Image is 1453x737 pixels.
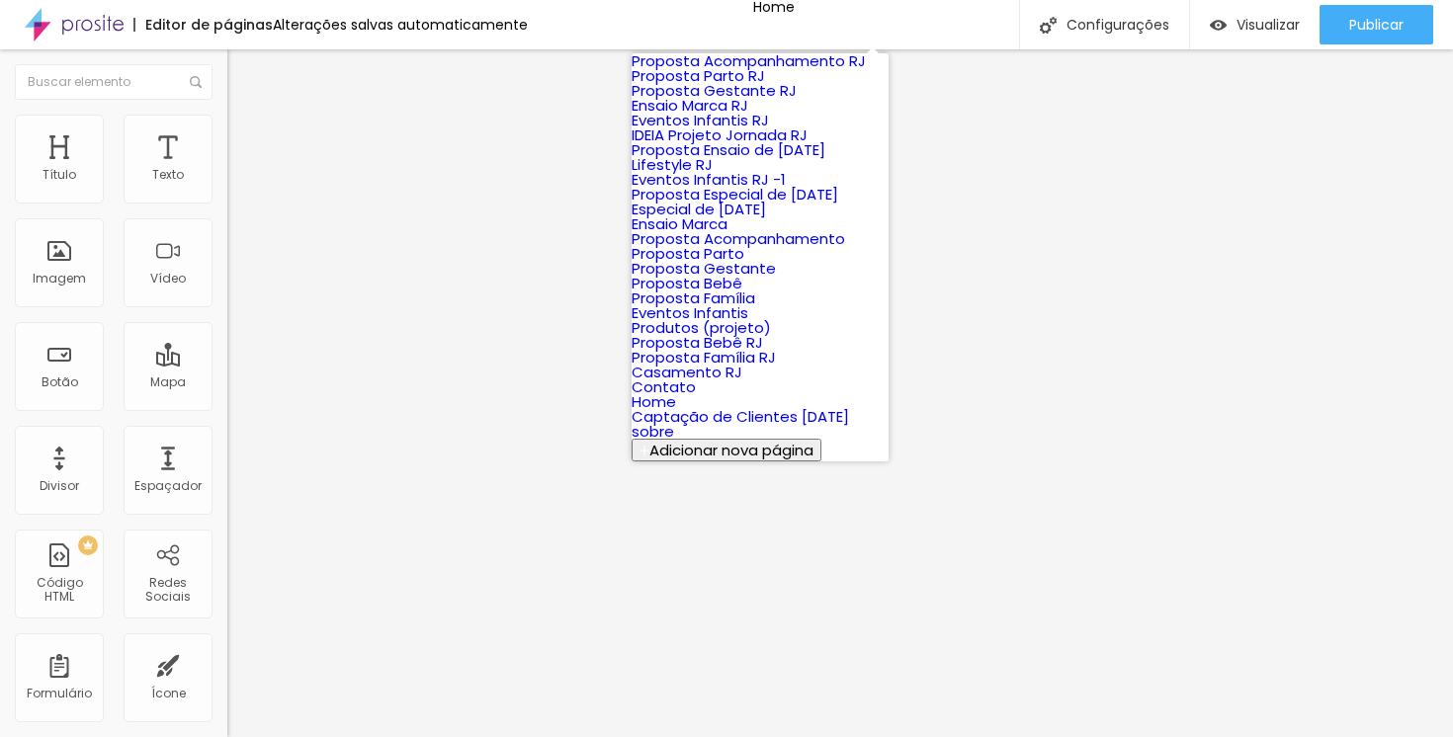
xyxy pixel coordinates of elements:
span: Adicionar nova página [649,440,813,460]
button: Visualizar [1190,5,1320,44]
a: Contato [632,376,696,397]
a: Ensaio Marca [632,213,727,234]
a: Eventos Infantis RJ -1 [632,169,786,190]
img: Icone [1040,17,1057,34]
div: Vídeo [150,272,186,286]
div: Mapa [150,375,186,389]
div: Código HTML [20,576,98,605]
a: Proposta Acompanhamento [632,228,845,249]
img: Icone [190,76,202,88]
div: Botão [42,375,78,389]
a: Proposta Ensaio de [DATE] Lifestyle RJ [632,139,825,175]
div: Imagem [33,272,86,286]
a: Casamento RJ [632,362,742,382]
img: view-1.svg [1210,17,1227,34]
iframe: Editor [227,49,1453,737]
span: Visualizar [1237,17,1300,33]
div: Formulário [27,687,92,700]
button: Publicar [1320,5,1433,44]
a: Proposta Acompanhamento RJ [632,50,866,71]
button: Adicionar nova página [632,439,821,461]
a: sobre [632,421,674,442]
a: Produtos (projeto) [632,317,771,338]
a: Ensaio Marca RJ [632,95,748,116]
div: Texto [152,168,184,182]
a: Home [632,391,676,412]
span: Publicar [1349,17,1404,33]
a: Proposta Bebê [632,273,742,293]
div: Espaçador [134,479,202,493]
input: Buscar elemento [15,64,213,100]
a: Proposta Especial de [DATE] [632,184,838,205]
a: Especial de [DATE] [632,199,766,219]
a: Eventos Infantis [632,302,748,323]
div: Ícone [151,687,186,700]
div: Divisor [40,479,79,493]
div: Editor de páginas [133,18,273,32]
a: IDEIA Projeto Jornada RJ [632,124,808,145]
a: Eventos Infantis RJ [632,110,769,130]
a: Captação de Clientes [DATE] [632,406,849,427]
a: Proposta Parto RJ [632,65,765,86]
div: Alterações salvas automaticamente [273,18,528,32]
a: Proposta Parto [632,243,744,264]
a: Proposta Bebê RJ [632,332,763,353]
a: Proposta Família RJ [632,347,776,368]
a: Proposta Gestante [632,258,776,279]
div: Título [43,168,76,182]
div: Redes Sociais [128,576,207,605]
a: Proposta Família [632,287,755,308]
a: Proposta Gestante RJ [632,80,797,101]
